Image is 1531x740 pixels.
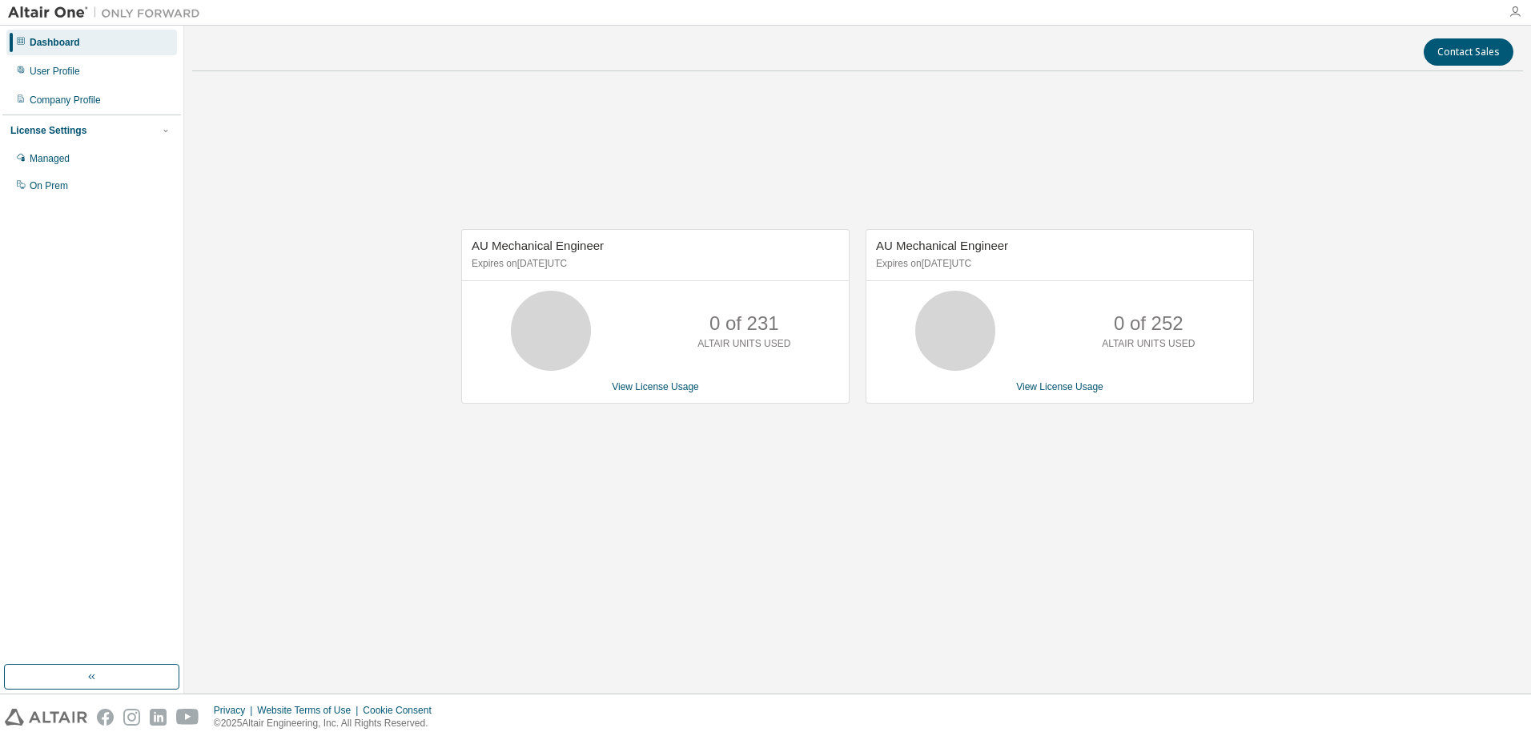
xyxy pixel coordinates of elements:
[363,704,440,717] div: Cookie Consent
[30,152,70,165] div: Managed
[5,709,87,726] img: altair_logo.svg
[214,717,441,730] p: © 2025 Altair Engineering, Inc. All Rights Reserved.
[1424,38,1513,66] button: Contact Sales
[709,310,779,337] p: 0 of 231
[97,709,114,726] img: facebook.svg
[10,124,86,137] div: License Settings
[472,257,835,271] p: Expires on [DATE] UTC
[1102,337,1195,351] p: ALTAIR UNITS USED
[1016,381,1103,392] a: View License Usage
[150,709,167,726] img: linkedin.svg
[8,5,208,21] img: Altair One
[30,94,101,107] div: Company Profile
[472,239,604,252] span: AU Mechanical Engineer
[1114,310,1183,337] p: 0 of 252
[30,36,80,49] div: Dashboard
[123,709,140,726] img: instagram.svg
[176,709,199,726] img: youtube.svg
[876,257,1240,271] p: Expires on [DATE] UTC
[30,65,80,78] div: User Profile
[876,239,1008,252] span: AU Mechanical Engineer
[214,704,257,717] div: Privacy
[697,337,790,351] p: ALTAIR UNITS USED
[612,381,699,392] a: View License Usage
[257,704,363,717] div: Website Terms of Use
[30,179,68,192] div: On Prem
